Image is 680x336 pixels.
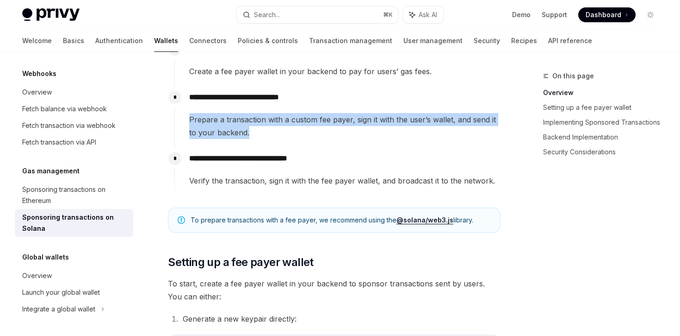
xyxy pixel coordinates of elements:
span: On this page [552,70,594,82]
span: Dashboard [586,10,621,19]
div: Overview [22,87,52,98]
div: Fetch transaction via webhook [22,120,116,131]
a: Recipes [511,30,537,52]
a: Overview [15,84,133,101]
a: Overview [15,267,133,284]
a: Dashboard [578,7,636,22]
a: Setting up a fee payer wallet [543,100,665,115]
h5: Webhooks [22,68,56,79]
a: Launch your global wallet [15,284,133,301]
div: Sponsoring transactions on Solana [22,212,128,234]
a: Transaction management [309,30,392,52]
a: Backend Implementation [543,130,665,145]
span: Prepare a transaction with a custom fee payer, sign it with the user’s wallet, and send it to you... [189,113,500,139]
span: Setting up a fee payer wallet [168,255,314,270]
div: Search... [254,9,280,20]
a: Security Considerations [543,145,665,159]
a: @solana/web3.js [396,216,453,224]
span: Create a fee payer wallet in your backend to pay for users’ gas fees. [189,65,500,78]
div: Integrate a global wallet [22,304,95,315]
a: Basics [63,30,84,52]
a: Demo [512,10,531,19]
a: Sponsoring transactions on Solana [15,209,133,237]
a: Policies & controls [238,30,298,52]
a: Implementing Sponsored Transactions [543,115,665,130]
a: Wallets [154,30,178,52]
div: Fetch transaction via API [22,137,96,148]
a: Connectors [189,30,227,52]
a: API reference [548,30,592,52]
button: Toggle dark mode [643,7,658,22]
span: ⌘ K [383,11,393,19]
h5: Gas management [22,165,80,177]
span: To prepare transactions with a fee payer, we recommend using the library. [191,216,491,225]
span: Ask AI [419,10,437,19]
a: Fetch transaction via API [15,134,133,151]
a: Security [474,30,500,52]
a: Overview [543,85,665,100]
a: Sponsoring transactions on Ethereum [15,181,133,209]
div: Launch your global wallet [22,287,100,298]
a: Fetch transaction via webhook [15,117,133,134]
div: Fetch balance via webhook [22,103,107,114]
a: Support [542,10,567,19]
button: Search...⌘K [236,6,398,23]
h5: Global wallets [22,252,69,263]
img: light logo [22,8,80,21]
svg: Note [178,216,185,224]
a: Fetch balance via webhook [15,101,133,117]
div: Sponsoring transactions on Ethereum [22,184,128,206]
li: Generate a new keypair directly: [180,312,501,325]
button: Ask AI [403,6,444,23]
span: Verify the transaction, sign it with the fee payer wallet, and broadcast it to the network. [189,174,500,187]
span: To start, create a fee payer wallet in your backend to sponsor transactions sent by users. You ca... [168,277,501,303]
a: Authentication [95,30,143,52]
div: Overview [22,270,52,281]
a: Welcome [22,30,52,52]
a: User management [403,30,463,52]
